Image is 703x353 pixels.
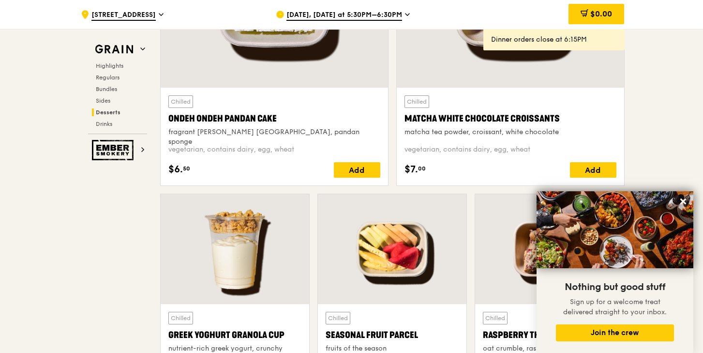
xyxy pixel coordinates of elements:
div: Chilled [483,312,508,324]
span: Sides [96,97,110,104]
span: Regulars [96,74,120,81]
div: Chilled [404,95,429,108]
span: Nothing but good stuff [565,281,665,293]
img: DSC07876-Edit02-Large.jpeg [537,191,693,268]
span: Drinks [96,121,112,127]
span: 00 [418,165,426,172]
div: Chilled [326,312,350,324]
span: [DATE], [DATE] at 5:30PM–6:30PM [286,10,402,21]
div: Raspberry Thyme Crumble [483,328,616,342]
span: Sign up for a welcome treat delivered straight to your inbox. [563,298,667,316]
div: Chilled [168,312,193,324]
span: $7. [404,162,418,177]
div: Add [570,162,616,178]
div: Add [334,162,380,178]
div: Seasonal Fruit Parcel [326,328,459,342]
div: Matcha White Chocolate Croissants [404,112,616,125]
button: Close [675,194,691,209]
span: Highlights [96,62,123,69]
div: matcha tea powder, croissant, white chocolate [404,127,616,137]
div: vegetarian, contains dairy, egg, wheat [168,145,380,154]
span: Desserts [96,109,120,116]
div: fragrant [PERSON_NAME] [GEOGRAPHIC_DATA], pandan sponge [168,127,380,147]
span: 50 [183,165,190,172]
span: Bundles [96,86,117,92]
div: Ondeh Ondeh Pandan Cake [168,112,380,125]
div: Dinner orders close at 6:15PM [491,35,617,45]
img: Grain web logo [92,41,136,58]
span: $6. [168,162,183,177]
span: [STREET_ADDRESS] [91,10,156,21]
div: vegetarian, contains dairy, egg, wheat [404,145,616,154]
div: Greek Yoghurt Granola Cup [168,328,301,342]
span: $0.00 [590,9,612,18]
button: Join the crew [556,324,674,341]
div: Chilled [168,95,193,108]
img: Ember Smokery web logo [92,140,136,160]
